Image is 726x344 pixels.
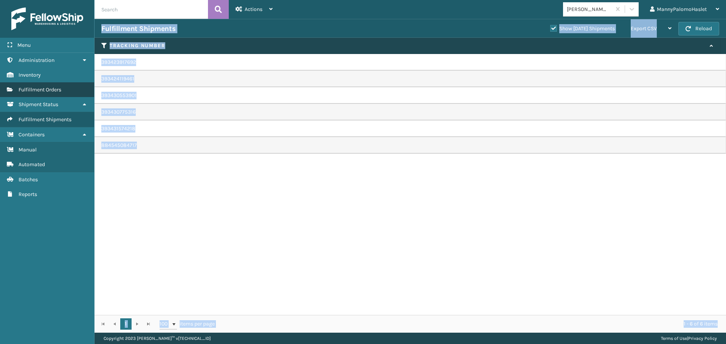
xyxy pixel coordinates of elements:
span: Actions [245,6,262,12]
span: Fulfillment Shipments [19,116,71,123]
span: Reports [19,191,37,197]
span: Administration [19,57,54,63]
span: items per page [160,318,215,330]
td: 393423917692 [95,54,726,71]
span: Menu [17,42,31,48]
div: 1 - 6 of 6 items [225,320,718,328]
td: 393430553901 [95,87,726,104]
span: Export CSV [631,25,657,32]
label: Tracking Number [110,42,706,49]
h3: Fulfillment Shipments [101,24,175,33]
span: Shipment Status [19,101,58,108]
a: Privacy Policy [688,336,717,341]
td: 393431574218 [95,120,726,137]
span: Manual [19,147,37,153]
span: Inventory [19,72,41,78]
span: 100 [160,320,171,328]
td: 884545084717 [95,137,726,154]
span: Fulfillment Orders [19,86,61,93]
a: 1 [120,318,132,330]
a: Terms of Use [661,336,687,341]
p: Copyright 2023 [PERSON_NAME]™ v [TECHNICAL_ID] [104,333,211,344]
span: Containers [19,131,45,138]
div: [PERSON_NAME] Brands [567,5,612,13]
td: 393430775316 [95,104,726,120]
img: logo [11,8,83,30]
span: Batches [19,176,38,183]
td: 393424119461 [95,71,726,87]
label: Show [DATE] Shipments [550,25,615,32]
span: Automated [19,161,45,168]
div: | [661,333,717,344]
button: Reload [678,22,719,35]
